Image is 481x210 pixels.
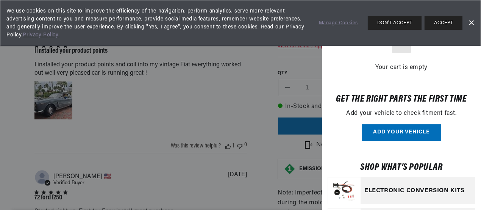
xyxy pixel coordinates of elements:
[328,96,475,103] h6: Get the right parts the first time
[362,124,441,141] button: Add your vehicle
[6,7,308,39] span: We use cookies on this site to improve the efficiency of the navigation, perform analytics, serve...
[328,63,475,73] h2: Your cart is empty
[319,19,358,27] a: Manage Cookies
[328,164,475,171] h6: Shop what's popular
[465,17,477,29] a: Dismiss Banner
[328,109,475,119] p: Add your vehicle to check fitment fast.
[368,16,422,30] button: DON'T ACCEPT
[425,16,462,30] button: ACCEPT
[23,32,59,38] a: Privacy Policy.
